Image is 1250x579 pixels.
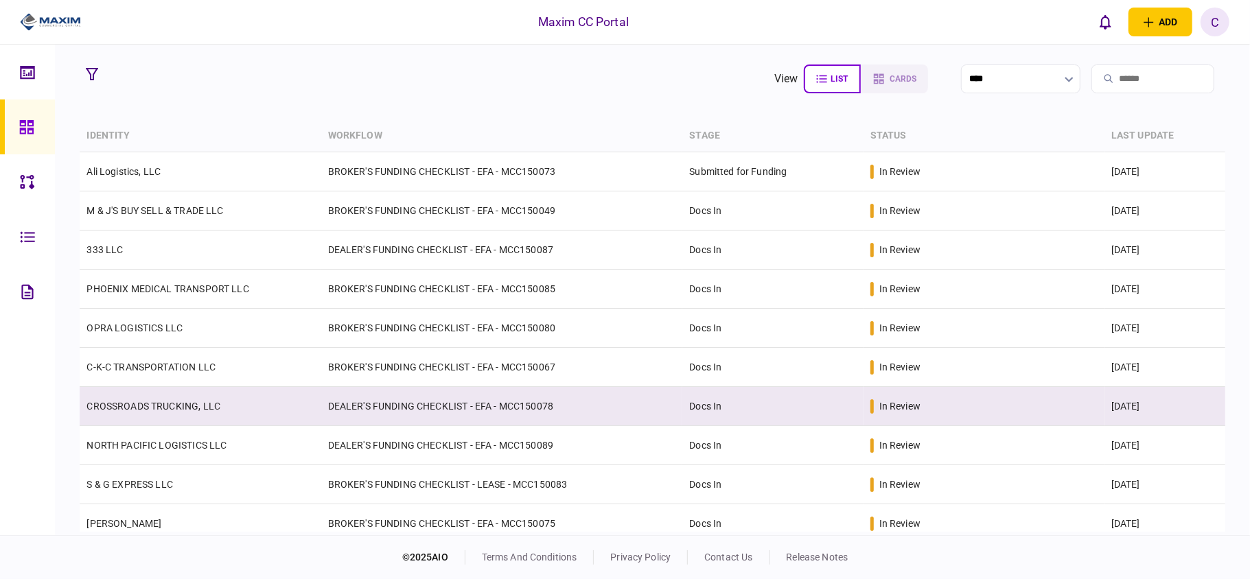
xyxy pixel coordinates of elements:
div: in review [879,438,921,452]
a: PHOENIX MEDICAL TRANSPORT LLC [86,283,248,294]
td: Docs In [682,270,863,309]
div: in review [879,321,921,335]
td: BROKER'S FUNDING CHECKLIST - EFA - MCC150085 [321,270,683,309]
a: terms and conditions [482,552,577,563]
td: [DATE] [1104,465,1225,504]
td: BROKER'S FUNDING CHECKLIST - EFA - MCC150049 [321,191,683,231]
td: Docs In [682,231,863,270]
a: CROSSROADS TRUCKING, LLC [86,401,220,412]
td: Docs In [682,387,863,426]
td: Docs In [682,465,863,504]
td: BROKER'S FUNDING CHECKLIST - EFA - MCC150073 [321,152,683,191]
div: in review [879,517,921,530]
div: in review [879,477,921,491]
a: M & J'S BUY SELL & TRADE LLC [86,205,223,216]
a: NORTH PACIFIC LOGISTICS LLC [86,440,227,451]
div: in review [879,360,921,374]
div: Maxim CC Portal [538,13,629,31]
td: [DATE] [1104,426,1225,465]
td: [DATE] [1104,191,1225,231]
a: S & G EXPRESS LLC [86,479,173,490]
td: Docs In [682,191,863,231]
div: © 2025 AIO [402,550,465,565]
button: C [1201,8,1229,36]
th: identity [80,120,321,152]
img: client company logo [20,12,81,32]
td: BROKER'S FUNDING CHECKLIST - EFA - MCC150067 [321,348,683,387]
div: in review [879,282,921,296]
div: in review [879,399,921,413]
td: Docs In [682,504,863,543]
td: [DATE] [1104,152,1225,191]
div: in review [879,204,921,217]
td: BROKER'S FUNDING CHECKLIST - EFA - MCC150080 [321,309,683,348]
a: OPRA LOGISTICS LLC [86,322,183,333]
td: Docs In [682,348,863,387]
div: in review [879,243,921,257]
a: Ali Logistics, LLC [86,166,161,177]
td: Docs In [682,426,863,465]
a: [PERSON_NAME] [86,518,161,529]
span: list [831,74,848,84]
td: BROKER'S FUNDING CHECKLIST - LEASE - MCC150083 [321,465,683,504]
td: Docs In [682,309,863,348]
a: 333 LLC [86,244,123,255]
div: in review [879,165,921,178]
td: DEALER'S FUNDING CHECKLIST - EFA - MCC150087 [321,231,683,270]
td: [DATE] [1104,270,1225,309]
a: release notes [787,552,848,563]
td: [DATE] [1104,309,1225,348]
td: DEALER'S FUNDING CHECKLIST - EFA - MCC150078 [321,387,683,426]
a: C-K-C TRANSPORTATION LLC [86,362,216,373]
a: privacy policy [610,552,671,563]
td: [DATE] [1104,348,1225,387]
div: view [774,71,798,87]
td: DEALER'S FUNDING CHECKLIST - EFA - MCC150089 [321,426,683,465]
span: cards [890,74,917,84]
td: Submitted for Funding [682,152,863,191]
td: BROKER'S FUNDING CHECKLIST - EFA - MCC150075 [321,504,683,543]
button: cards [861,64,928,93]
button: open notifications list [1091,8,1120,36]
td: [DATE] [1104,504,1225,543]
th: workflow [321,120,683,152]
a: contact us [704,552,752,563]
th: last update [1104,120,1225,152]
button: list [804,64,861,93]
td: [DATE] [1104,231,1225,270]
button: open adding identity options [1129,8,1192,36]
th: status [864,120,1104,152]
td: [DATE] [1104,387,1225,426]
th: stage [682,120,863,152]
